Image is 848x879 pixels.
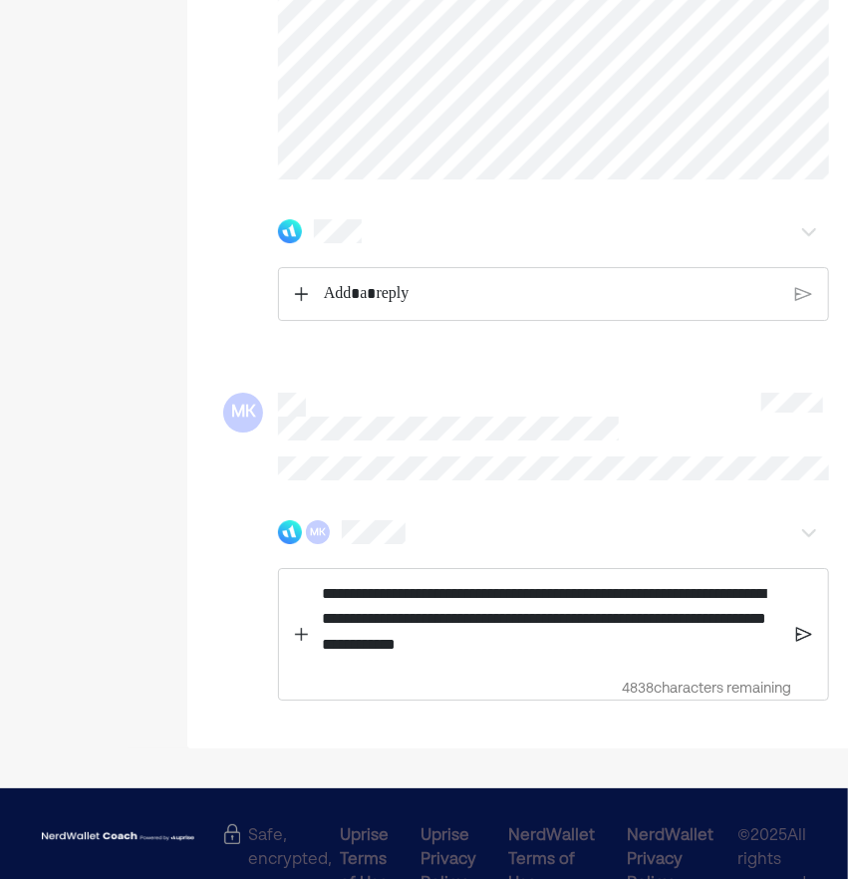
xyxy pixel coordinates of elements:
div: Rich Text Editor. Editing area: main [313,569,791,670]
div: MK [306,520,330,544]
div: Safe, encrypted, secure. [224,824,316,842]
div: MK [223,393,263,433]
div: Rich Text Editor. Editing area: main [313,268,790,320]
div: 4838 characters remaining [313,678,791,700]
